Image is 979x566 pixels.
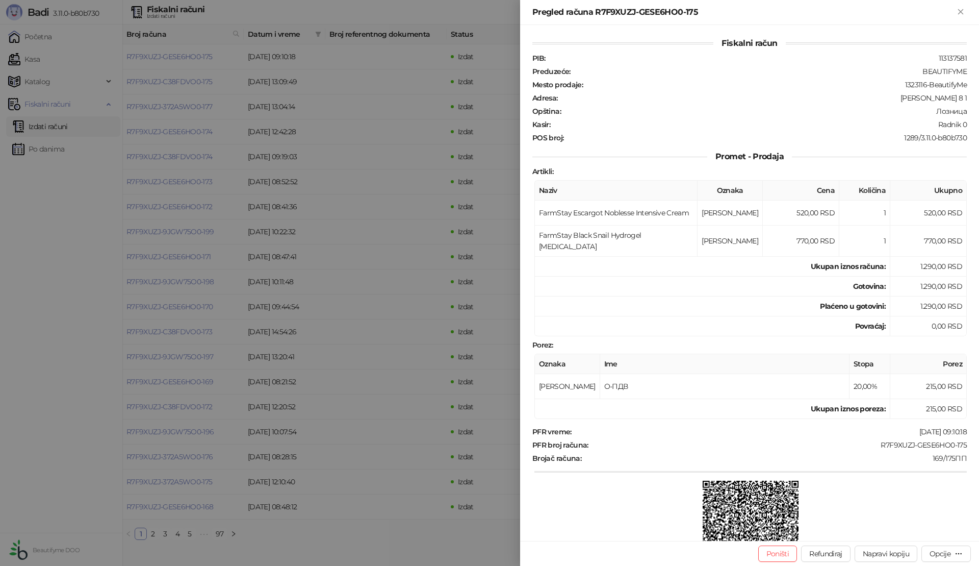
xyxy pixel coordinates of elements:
strong: Preduzeće : [532,67,571,76]
strong: PFR broj računa : [532,440,588,450]
span: Promet - Prodaja [707,152,792,161]
th: Naziv [535,181,698,201]
strong: Adresa : [532,93,558,103]
td: 770,00 RSD [763,226,839,257]
th: Oznaka [698,181,763,201]
th: Ukupno [890,181,967,201]
strong: Plaćeno u gotovini: [820,302,886,311]
button: Napravi kopiju [855,546,917,562]
strong: Artikli : [532,167,553,176]
div: Лозница [562,107,968,116]
div: Radnik 0 [551,120,968,129]
div: 1289/3.11.0-b80b730 [564,133,968,142]
td: 1.290,00 RSD [890,257,967,277]
strong: Brojač računa : [532,454,581,463]
div: 113137581 [546,54,968,63]
strong: Gotovina : [853,282,886,291]
strong: Kasir : [532,120,550,129]
div: Pregled računa R7F9XUZJ-GESE6HO0-175 [532,6,955,18]
span: Napravi kopiju [863,549,909,558]
th: Porez [890,354,967,374]
td: [PERSON_NAME] [698,226,763,257]
td: 1 [839,201,890,226]
td: [PERSON_NAME] [535,374,600,399]
td: О-ПДВ [600,374,849,399]
strong: PFR vreme : [532,427,572,436]
strong: Ukupan iznos poreza: [811,404,886,413]
div: 1323116-BeautifyMe [584,80,968,89]
td: 520,00 RSD [890,201,967,226]
div: Opcije [930,549,950,558]
th: Količina [839,181,890,201]
div: 169/175ПП [582,454,968,463]
td: FarmStay Black Snail Hydrogel [MEDICAL_DATA] [535,226,698,257]
td: 1.290,00 RSD [890,277,967,297]
td: 1.290,00 RSD [890,297,967,316]
th: Oznaka [535,354,600,374]
strong: POS broj : [532,133,563,142]
button: Zatvori [955,6,967,18]
span: Fiskalni račun [713,38,785,48]
td: FarmStay Escargot Noblesse Intensive Cream [535,201,698,226]
strong: Opština : [532,107,561,116]
div: BEAUTIFYME [572,67,968,76]
td: [PERSON_NAME] [698,201,763,226]
strong: Porez : [532,340,553,350]
td: 20,00% [849,374,890,399]
button: Poništi [758,546,797,562]
td: 215,00 RSD [890,374,967,399]
td: 215,00 RSD [890,399,967,419]
th: Cena [763,181,839,201]
button: Refundiraj [801,546,851,562]
td: 0,00 RSD [890,316,967,336]
th: Stopa [849,354,890,374]
td: 520,00 RSD [763,201,839,226]
td: 770,00 RSD [890,226,967,257]
div: [DATE] 09:10:18 [573,427,968,436]
strong: Ukupan iznos računa : [811,262,886,271]
div: R7F9XUZJ-GESE6HO0-175 [589,440,968,450]
strong: Mesto prodaje : [532,80,583,89]
th: Ime [600,354,849,374]
strong: PIB : [532,54,545,63]
button: Opcije [921,546,971,562]
td: 1 [839,226,890,257]
strong: Povraćaj: [855,322,886,331]
div: [PERSON_NAME] 8 1 [559,93,968,103]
